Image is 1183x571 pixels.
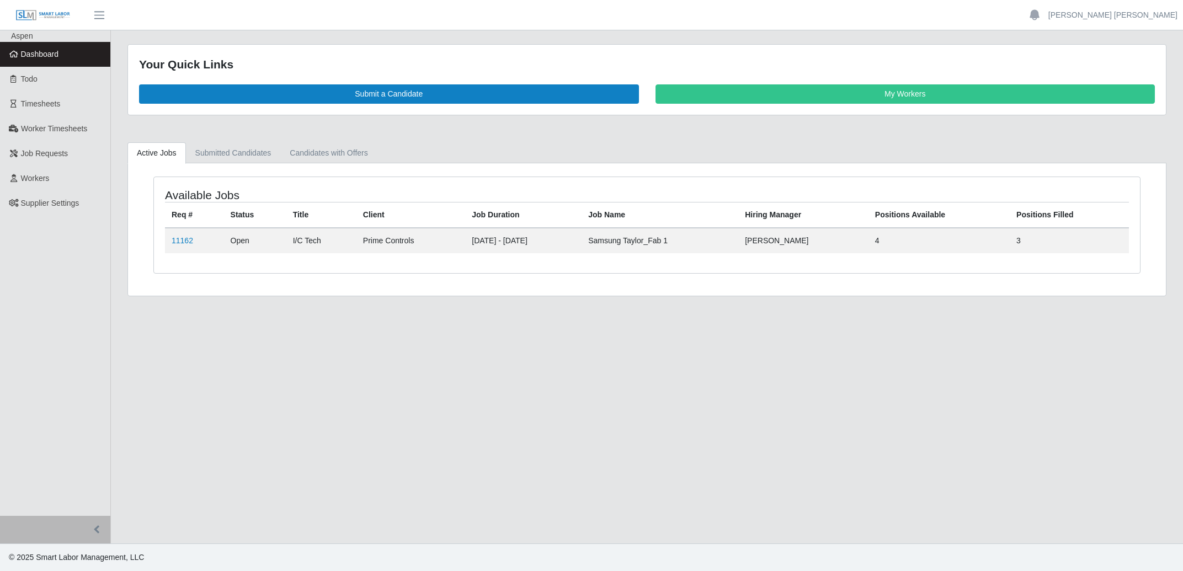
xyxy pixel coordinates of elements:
div: Your Quick Links [139,56,1155,73]
a: Candidates with Offers [280,142,377,164]
img: SLM Logo [15,9,71,22]
td: Open [224,228,286,253]
span: Worker Timesheets [21,124,87,133]
th: Title [286,202,356,228]
a: [PERSON_NAME] [PERSON_NAME] [1048,9,1177,21]
th: Req # [165,202,224,228]
span: Todo [21,74,38,83]
span: Dashboard [21,50,59,58]
td: 4 [868,228,1010,253]
a: Submitted Candidates [186,142,281,164]
th: Status [224,202,286,228]
span: Timesheets [21,99,61,108]
td: 3 [1010,228,1129,253]
th: Job Duration [465,202,582,228]
th: Positions Available [868,202,1010,228]
th: Job Name [582,202,738,228]
a: My Workers [656,84,1155,104]
th: Hiring Manager [738,202,868,228]
a: Submit a Candidate [139,84,639,104]
a: 11162 [172,236,193,245]
h4: Available Jobs [165,188,557,202]
span: Supplier Settings [21,199,79,207]
span: Aspen [11,31,33,40]
span: Job Requests [21,149,68,158]
th: Positions Filled [1010,202,1129,228]
span: © 2025 Smart Labor Management, LLC [9,553,144,562]
td: [DATE] - [DATE] [465,228,582,253]
span: Workers [21,174,50,183]
td: Prime Controls [356,228,465,253]
td: [PERSON_NAME] [738,228,868,253]
th: Client [356,202,465,228]
td: Samsung Taylor_Fab 1 [582,228,738,253]
a: Active Jobs [127,142,186,164]
td: I/C Tech [286,228,356,253]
